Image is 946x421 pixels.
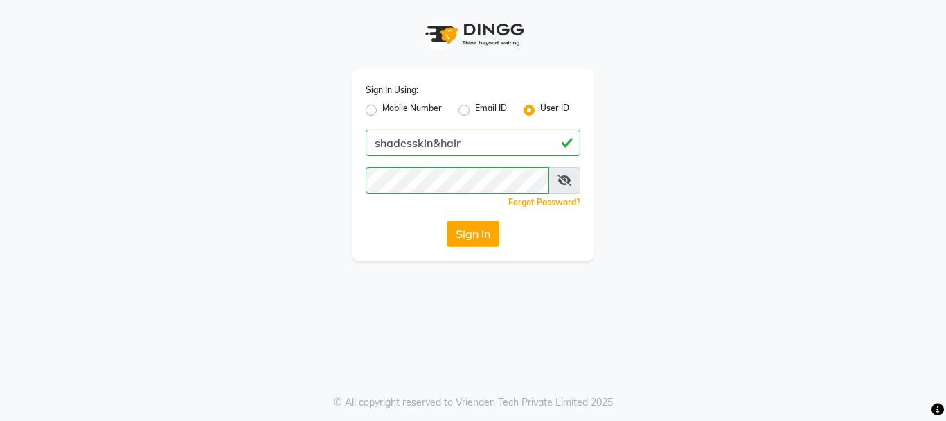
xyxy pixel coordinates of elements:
[382,102,442,119] label: Mobile Number
[540,102,569,119] label: User ID
[418,14,528,55] img: logo1.svg
[366,130,580,156] input: Username
[508,197,580,207] a: Forgot Password?
[447,221,499,247] button: Sign In
[366,167,549,194] input: Username
[475,102,507,119] label: Email ID
[366,84,418,96] label: Sign In Using:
